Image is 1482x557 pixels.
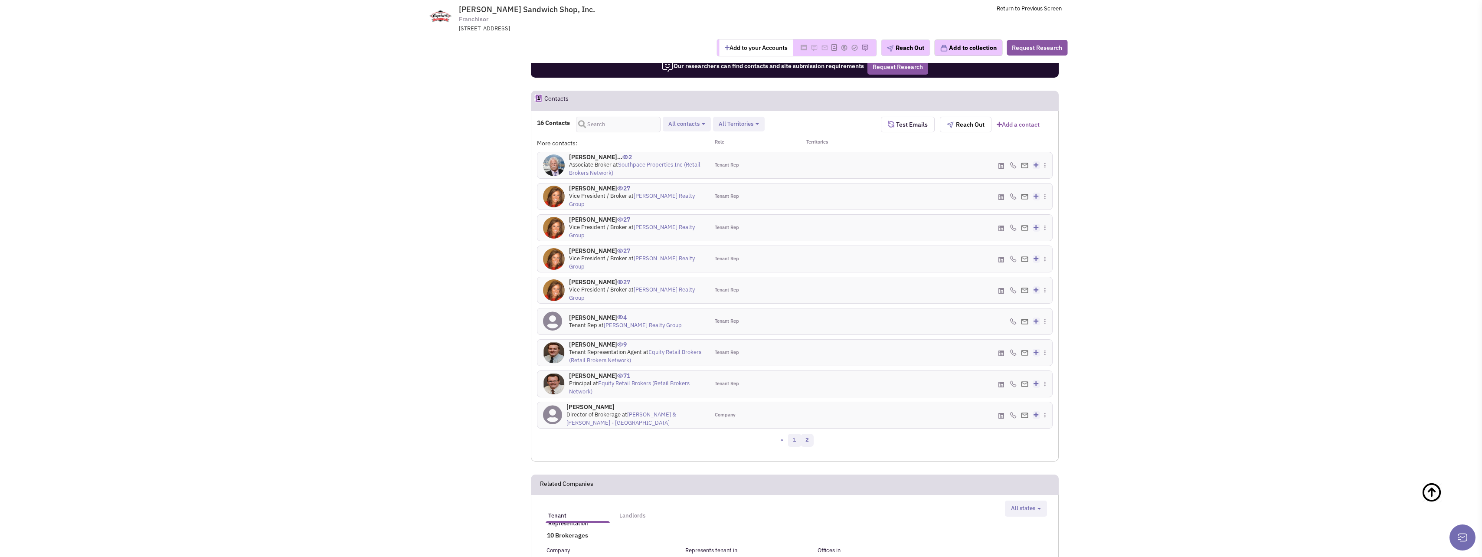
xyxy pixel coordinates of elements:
span: Principal [569,380,592,387]
button: All contacts [666,120,708,129]
img: icon-UserInteraction.png [617,280,623,284]
span: at [569,286,695,301]
button: Test Emails [881,117,935,132]
a: [PERSON_NAME] Realty Group [604,321,682,329]
span: Tenant Rep [715,193,739,200]
span: Vice President / Broker [569,223,627,231]
button: All Territories [716,120,762,129]
a: 2 [801,434,814,447]
span: [PERSON_NAME] Sandwich Shop, Inc. [459,4,595,14]
div: [STREET_ADDRESS] [459,25,685,33]
h4: [PERSON_NAME] [569,247,703,255]
img: Email%20Icon.png [1021,350,1028,356]
button: Add to your Accounts [719,39,793,56]
span: Vice President / Broker [569,255,627,262]
div: More contacts: [537,139,709,147]
h5: Landlords [619,512,645,520]
img: 9yHIL_sHh0671brNpq2u3g.jpg [543,248,565,270]
span: All contacts [668,120,700,128]
img: icon-phone.png [1010,162,1017,169]
h5: Tenant Representation [548,512,607,528]
img: NwuTLLENCke1JxtLo_kntA.jpg [543,342,565,364]
h4: [PERSON_NAME] [569,314,682,321]
img: Please add to your accounts [841,44,847,51]
span: at [569,255,695,270]
h4: [PERSON_NAME] [569,278,703,286]
a: « [776,434,788,447]
img: icon-UserInteraction.png [622,155,628,159]
span: Associate Broker [569,161,612,168]
img: icon-phone.png [1010,287,1017,294]
button: Request Research [1007,40,1067,56]
a: Back To Top [1421,473,1465,530]
span: 27 [617,272,630,286]
img: icon-UserInteraction.png [617,249,623,253]
button: All states [1008,504,1044,513]
span: at [566,411,676,426]
h2: Contacts [544,91,569,110]
img: Email%20Icon.png [1021,413,1028,418]
input: Search [576,117,661,132]
span: at [569,223,695,239]
span: Tenant Rep at [569,321,682,329]
img: Please add to your accounts [851,44,858,51]
img: icon-phone.png [1010,318,1017,325]
span: 10 Brokerages [543,531,588,539]
a: [PERSON_NAME] Realty Group [569,192,695,208]
a: Equity Retail Brokers (Retail Brokers Network) [569,380,690,395]
img: icon-UserInteraction.png [617,374,623,378]
img: Email%20Icon.png [1021,163,1028,168]
img: 9yHIL_sHh0671brNpq2u3g.jpg [543,186,565,207]
span: at [569,192,695,208]
span: Tenant Rep [715,162,739,169]
h4: [PERSON_NAME] [569,184,703,192]
img: icon-phone.png [1010,380,1017,387]
h4: [PERSON_NAME] [569,216,703,223]
img: icon-phone.png [1010,193,1017,200]
span: Tenant Rep [715,256,739,262]
a: Landlords [615,504,650,521]
span: Tenant Rep [715,380,739,387]
span: All Territories [719,120,753,128]
a: Add a contact [997,120,1040,129]
button: Reach Out [881,39,930,56]
img: 9yHIL_sHh0671brNpq2u3g.jpg [543,279,565,301]
img: Email%20Icon.png [1021,194,1028,200]
a: [PERSON_NAME] Realty Group [569,223,695,239]
span: 9 [617,334,627,348]
a: Tenant Representation [544,504,612,521]
h4: [PERSON_NAME]... [569,153,703,161]
a: Return to Previous Screen [997,5,1062,12]
img: icon-phone.png [1010,412,1017,419]
span: 27 [617,240,630,255]
a: Southpace Properties Inc (Retail Brokers Network) [569,161,700,177]
img: icon-collection-lavender.png [940,44,948,52]
h2: Related Companies [540,475,593,494]
button: Add to collection [934,39,1002,56]
span: 4 [617,307,627,321]
img: Email%20Icon.png [1021,381,1028,387]
a: [PERSON_NAME] Realty Group [569,255,695,270]
span: Tenant Representation Agent [569,348,642,356]
h4: 16 Contacts [537,119,570,127]
img: Email%20Icon.png [1021,225,1028,231]
img: plane.png [947,121,954,128]
a: [PERSON_NAME] & [PERSON_NAME] - [GEOGRAPHIC_DATA] [566,411,676,426]
button: Request Research [867,59,928,75]
img: Email%20Icon.png [1021,319,1028,324]
img: icon-researcher-20.png [661,61,674,73]
img: icon-UserInteraction.png [617,315,623,319]
span: Director of Brokerage [566,411,621,418]
span: Vice President / Broker [569,286,627,293]
span: 27 [617,209,630,223]
span: Company [715,412,736,419]
img: icon-UserInteraction.png [617,186,623,190]
a: 1 [788,434,801,447]
img: F_aeJFtzbEuDWCQJ_kv52w.jpg [543,373,565,395]
span: Vice President / Broker [569,192,627,200]
span: Tenant Rep [715,318,739,325]
h4: [PERSON_NAME] [569,341,703,348]
span: 27 [617,178,630,192]
span: 2 [622,147,632,161]
img: icon-phone.png [1010,224,1017,231]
